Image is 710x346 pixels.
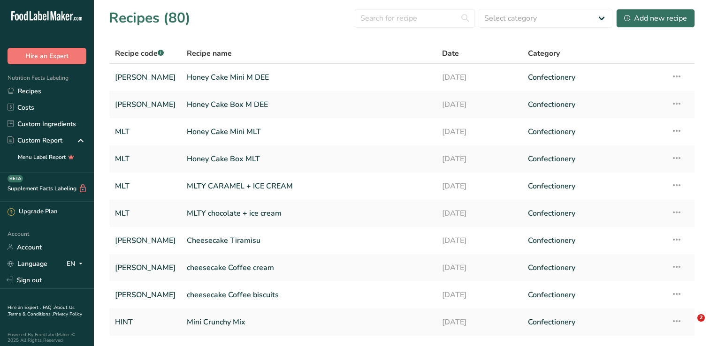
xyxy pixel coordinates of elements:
a: Confectionery [528,203,660,223]
a: Honey Cake Mini M DEE [187,68,431,87]
h1: Recipes (80) [109,8,191,29]
a: [DATE] [442,203,517,223]
a: Hire an Expert . [8,304,41,311]
a: cheesecake Coffee biscuits [187,285,431,305]
a: Terms & Conditions . [8,311,53,317]
a: [DATE] [442,68,517,87]
a: [DATE] [442,258,517,278]
a: [PERSON_NAME] [115,258,176,278]
div: Upgrade Plan [8,207,57,217]
span: Category [528,48,560,59]
a: FAQ . [43,304,54,311]
a: [DATE] [442,231,517,250]
a: [PERSON_NAME] [115,285,176,305]
a: MLT [115,176,176,196]
a: MLT [115,149,176,169]
a: MLTY CARAMEL + ICE CREAM [187,176,431,196]
button: Add new recipe [616,9,695,28]
a: Confectionery [528,95,660,114]
a: [DATE] [442,95,517,114]
a: Honey Cake Mini MLT [187,122,431,142]
a: MLT [115,203,176,223]
button: Hire an Expert [8,48,86,64]
a: Confectionery [528,312,660,332]
a: Honey Cake Box M DEE [187,95,431,114]
a: [PERSON_NAME] [115,95,176,114]
a: Language [8,256,47,272]
span: Recipe name [187,48,232,59]
a: [DATE] [442,285,517,305]
input: Search for recipe [355,9,475,28]
a: [DATE] [442,312,517,332]
span: Date [442,48,459,59]
a: Cheesecake Tiramisu [187,231,431,250]
a: Confectionery [528,122,660,142]
a: Confectionery [528,258,660,278]
a: [DATE] [442,176,517,196]
div: Add new recipe [624,13,687,24]
a: Confectionery [528,285,660,305]
a: Confectionery [528,149,660,169]
div: EN [67,258,86,269]
a: cheesecake Coffee cream [187,258,431,278]
a: Mini Crunchy Mix [187,312,431,332]
a: [DATE] [442,122,517,142]
a: Confectionery [528,231,660,250]
div: BETA [8,175,23,182]
a: MLT [115,122,176,142]
span: Recipe code [115,48,164,59]
a: About Us . [8,304,75,317]
div: Custom Report [8,135,62,145]
span: 2 [697,314,705,322]
a: [PERSON_NAME] [115,68,176,87]
iframe: Intercom live chat [678,314,701,337]
a: MLTY chocolate + ice cream [187,203,431,223]
a: Confectionery [528,176,660,196]
a: Privacy Policy [53,311,82,317]
a: Honey Cake Box MLT [187,149,431,169]
a: HINT [115,312,176,332]
a: [DATE] [442,149,517,169]
div: Powered By FoodLabelMaker © 2025 All Rights Reserved [8,332,86,343]
a: Confectionery [528,68,660,87]
a: [PERSON_NAME] [115,231,176,250]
